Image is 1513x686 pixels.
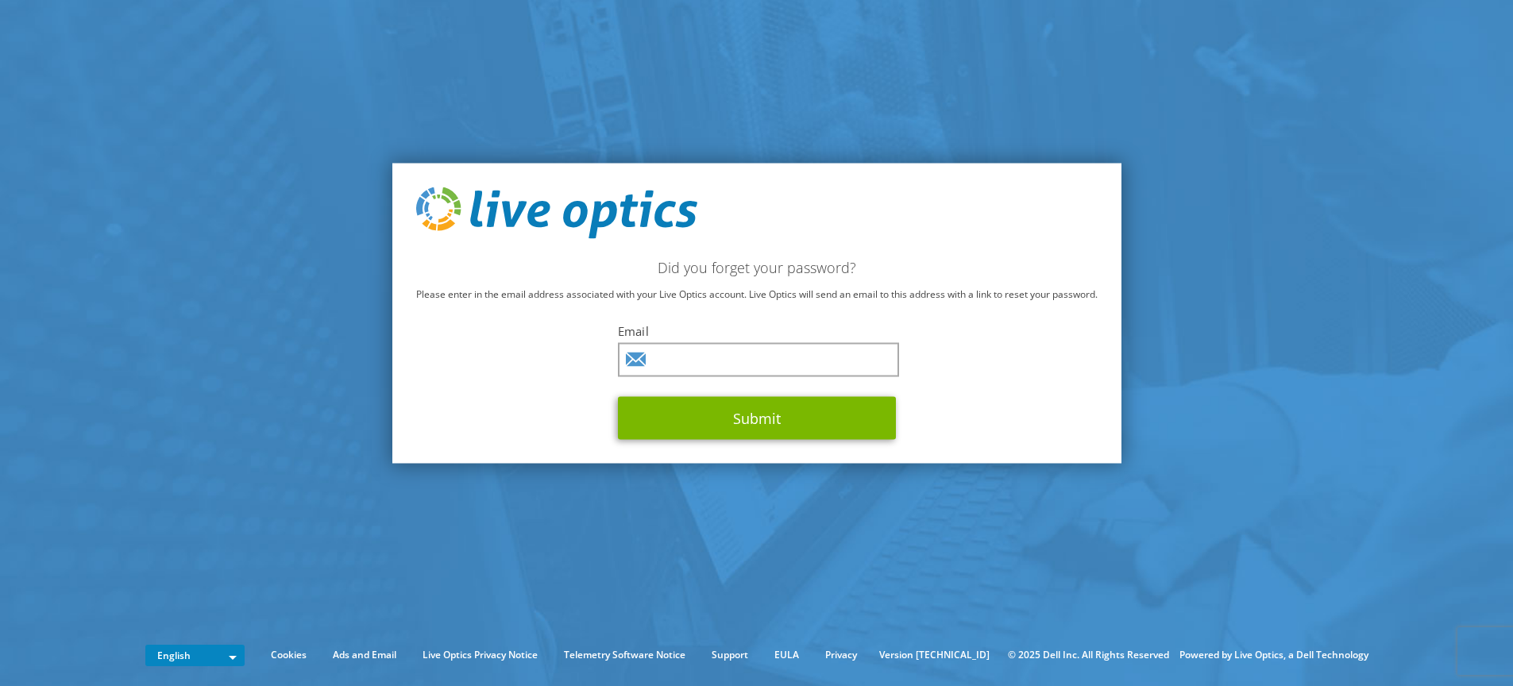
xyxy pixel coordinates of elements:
[411,646,550,664] a: Live Optics Privacy Notice
[416,259,1098,276] h2: Did you forget your password?
[416,187,697,239] img: live_optics_svg.svg
[700,646,760,664] a: Support
[1179,646,1368,664] li: Powered by Live Optics, a Dell Technology
[618,323,896,339] label: Email
[259,646,318,664] a: Cookies
[1000,646,1177,664] li: © 2025 Dell Inc. All Rights Reserved
[762,646,811,664] a: EULA
[321,646,408,664] a: Ads and Email
[552,646,697,664] a: Telemetry Software Notice
[813,646,869,664] a: Privacy
[416,286,1098,303] p: Please enter in the email address associated with your Live Optics account. Live Optics will send...
[618,397,896,440] button: Submit
[871,646,998,664] li: Version [TECHNICAL_ID]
